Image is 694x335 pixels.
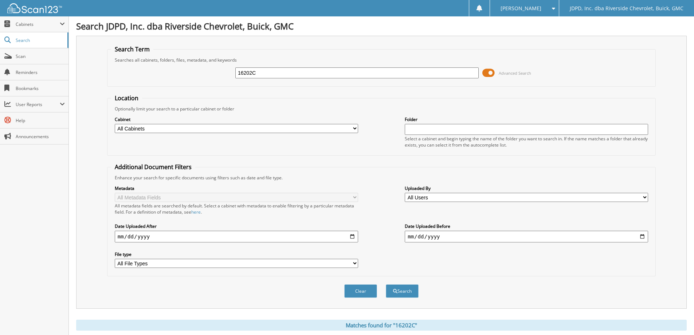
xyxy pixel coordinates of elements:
legend: Search Term [111,45,153,53]
label: Cabinet [115,116,358,122]
input: start [115,231,358,242]
div: Matches found for "16202C" [76,320,687,331]
span: User Reports [16,101,60,108]
span: Search [16,37,64,43]
span: Bookmarks [16,85,65,91]
div: All metadata fields are searched by default. Select a cabinet with metadata to enable filtering b... [115,203,358,215]
button: Search [386,284,419,298]
div: Optionally limit your search to a particular cabinet or folder [111,106,652,112]
span: Announcements [16,133,65,140]
span: Reminders [16,69,65,75]
span: [PERSON_NAME] [501,6,541,11]
div: Enhance your search for specific documents using filters such as date and file type. [111,175,652,181]
label: Date Uploaded After [115,223,358,229]
label: File type [115,251,358,257]
div: Select a cabinet and begin typing the name of the folder you want to search in. If the name match... [405,136,648,148]
a: here [191,209,201,215]
span: Help [16,117,65,124]
div: Searches all cabinets, folders, files, metadata, and keywords [111,57,652,63]
span: Advanced Search [499,70,531,76]
span: Cabinets [16,21,60,27]
label: Uploaded By [405,185,648,191]
button: Clear [344,284,377,298]
legend: Location [111,94,142,102]
label: Folder [405,116,648,122]
span: JDPD, Inc. dba Riverside Chevrolet, Buick, GMC [570,6,683,11]
h1: Search JDPD, Inc. dba Riverside Chevrolet, Buick, GMC [76,20,687,32]
legend: Additional Document Filters [111,163,195,171]
input: end [405,231,648,242]
label: Metadata [115,185,358,191]
label: Date Uploaded Before [405,223,648,229]
span: Scan [16,53,65,59]
img: scan123-logo-white.svg [7,3,62,13]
